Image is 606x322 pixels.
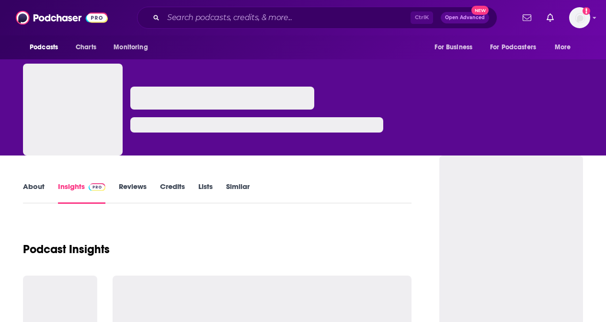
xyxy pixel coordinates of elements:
button: open menu [23,38,70,56]
button: Show profile menu [569,7,590,28]
img: User Profile [569,7,590,28]
a: About [23,182,45,204]
span: For Podcasters [490,41,536,54]
button: open menu [428,38,484,56]
input: Search podcasts, credits, & more... [163,10,411,25]
span: More [555,41,571,54]
img: Podchaser Pro [89,183,105,191]
a: Reviews [119,182,147,204]
button: open menu [107,38,160,56]
span: Logged in as KharyBrown [569,7,590,28]
span: Monitoring [114,41,148,54]
a: Show notifications dropdown [519,10,535,26]
svg: Add a profile image [583,7,590,15]
span: Ctrl K [411,11,433,24]
span: Podcasts [30,41,58,54]
span: Charts [76,41,96,54]
img: Podchaser - Follow, Share and Rate Podcasts [16,9,108,27]
button: open menu [548,38,583,56]
a: Show notifications dropdown [543,10,558,26]
button: Open AdvancedNew [441,12,489,23]
a: Charts [69,38,102,56]
button: open menu [484,38,550,56]
span: Open Advanced [445,15,485,20]
span: For Business [434,41,472,54]
a: Credits [160,182,185,204]
span: New [471,6,489,15]
a: Lists [198,182,213,204]
h1: Podcast Insights [23,242,110,256]
div: Search podcasts, credits, & more... [137,7,497,29]
a: Similar [226,182,250,204]
a: InsightsPodchaser Pro [58,182,105,204]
